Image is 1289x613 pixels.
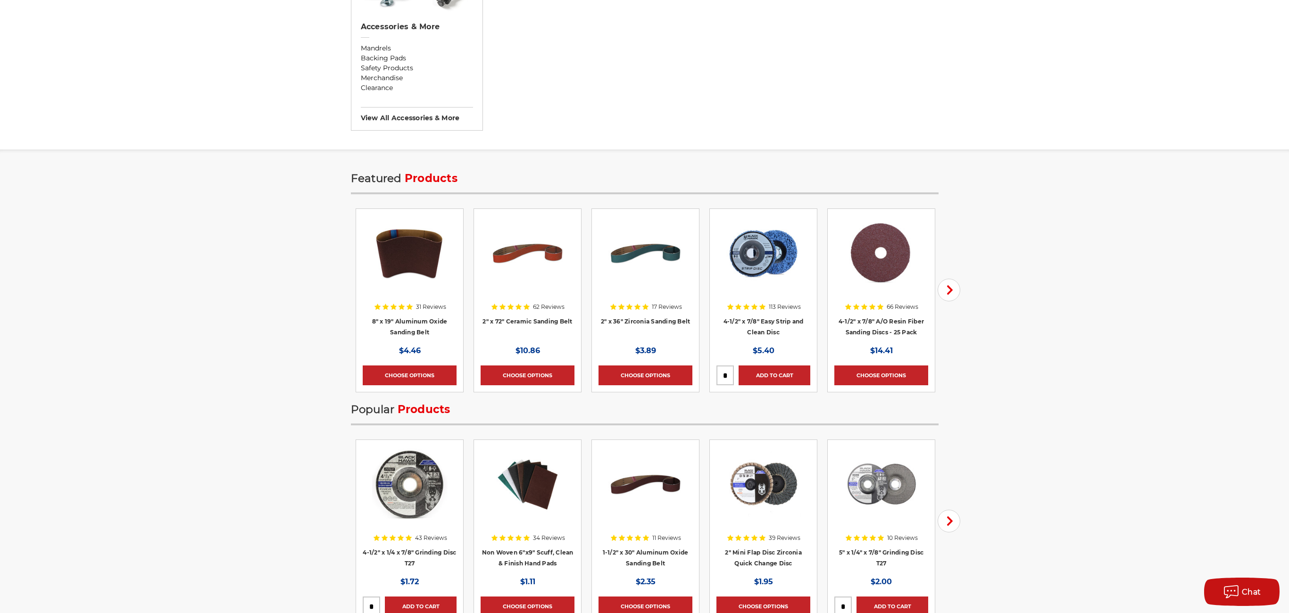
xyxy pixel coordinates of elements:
[599,365,692,385] a: Choose Options
[372,318,448,336] a: 8" x 19" Aluminum Oxide Sanding Belt
[716,215,810,305] a: 4-1/2" x 7/8" Easy Strip and Clean Disc
[844,447,919,522] img: 5 inch x 1/4 inch BHA grinding disc
[533,535,565,541] span: 34 Reviews
[739,365,810,385] a: Add to Cart
[400,577,419,586] span: $1.72
[363,549,456,567] a: 4-1/2" x 1/4 x 7/8" Grinding Disc T27
[361,73,473,83] a: Merchandise
[482,318,572,325] a: 2" x 72" Ceramic Sanding Belt
[490,215,565,291] img: 2" x 72" Ceramic Pipe Sanding Belt
[601,318,690,325] a: 2" x 36" Zirconia Sanding Belt
[516,346,540,355] span: $10.86
[753,346,774,355] span: $5.40
[481,365,574,385] a: Choose Options
[843,215,920,291] img: 4.5 inch resin fiber disc
[520,577,535,586] span: $1.11
[363,215,457,305] a: aluminum oxide 8x19 sanding belt
[839,318,924,336] a: 4-1/2" x 7/8" A/O Resin Fiber Sanding Discs - 25 Pack
[351,172,402,185] span: Featured
[834,365,928,385] a: Choose Options
[361,83,473,93] a: Clearance
[716,447,810,536] a: Black Hawk Abrasives 2-inch Zirconia Flap Disc with 60 Grit Zirconia for Smooth Finishing
[636,577,656,586] span: $2.35
[363,447,457,536] a: BHA grinding wheels for 4.5 inch angle grinder
[938,510,960,532] button: Next
[870,346,893,355] span: $14.41
[372,215,448,291] img: aluminum oxide 8x19 sanding belt
[405,172,457,185] span: Products
[363,365,457,385] a: Choose Options
[482,549,574,567] a: Non Woven 6"x9" Scuff, Clean & Finish Hand Pads
[603,549,689,567] a: 1-1/2" x 30" Aluminum Oxide Sanding Belt
[834,447,928,536] a: 5 inch x 1/4 inch BHA grinding disc
[361,53,473,63] a: Backing Pads
[1242,588,1261,596] span: Chat
[754,577,773,586] span: $1.95
[725,549,802,567] a: 2" Mini Flap Disc Zirconia Quick Change Disc
[533,304,565,310] span: 62 Reviews
[398,403,450,416] span: Products
[723,215,804,291] img: 4-1/2" x 7/8" Easy Strip and Clean Disc
[834,215,928,305] a: 4.5 inch resin fiber disc
[416,304,446,310] span: 31 Reviews
[351,403,395,416] span: Popular
[490,447,565,522] img: Non Woven 6"x9" Scuff, Clean & Finish Hand Pads
[769,535,800,541] span: 39 Reviews
[599,447,692,536] a: 1-1/2" x 30" Sanding Belt - Aluminum Oxide
[839,549,924,567] a: 5" x 1/4" x 7/8" Grinding Disc T27
[361,63,473,73] a: Safety Products
[608,447,683,522] img: 1-1/2" x 30" Sanding Belt - Aluminum Oxide
[361,43,473,53] a: Mandrels
[599,215,692,305] a: 2" x 36" Zirconia Pipe Sanding Belt
[1204,578,1280,606] button: Chat
[415,535,447,541] span: 43 Reviews
[726,447,801,522] img: Black Hawk Abrasives 2-inch Zirconia Flap Disc with 60 Grit Zirconia for Smooth Finishing
[887,304,918,310] span: 66 Reviews
[769,304,801,310] span: 113 Reviews
[372,447,448,522] img: BHA grinding wheels for 4.5 inch angle grinder
[481,215,574,305] a: 2" x 72" Ceramic Pipe Sanding Belt
[724,318,804,336] a: 4-1/2" x 7/8" Easy Strip and Clean Disc
[635,346,656,355] span: $3.89
[481,447,574,536] a: Non Woven 6"x9" Scuff, Clean & Finish Hand Pads
[361,107,473,122] h3: View All accessories & more
[871,577,892,586] span: $2.00
[361,22,473,32] h2: Accessories & More
[887,535,918,541] span: 10 Reviews
[608,215,683,291] img: 2" x 36" Zirconia Pipe Sanding Belt
[938,279,960,301] button: Next
[652,304,682,310] span: 17 Reviews
[652,535,681,541] span: 11 Reviews
[399,346,421,355] span: $4.46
